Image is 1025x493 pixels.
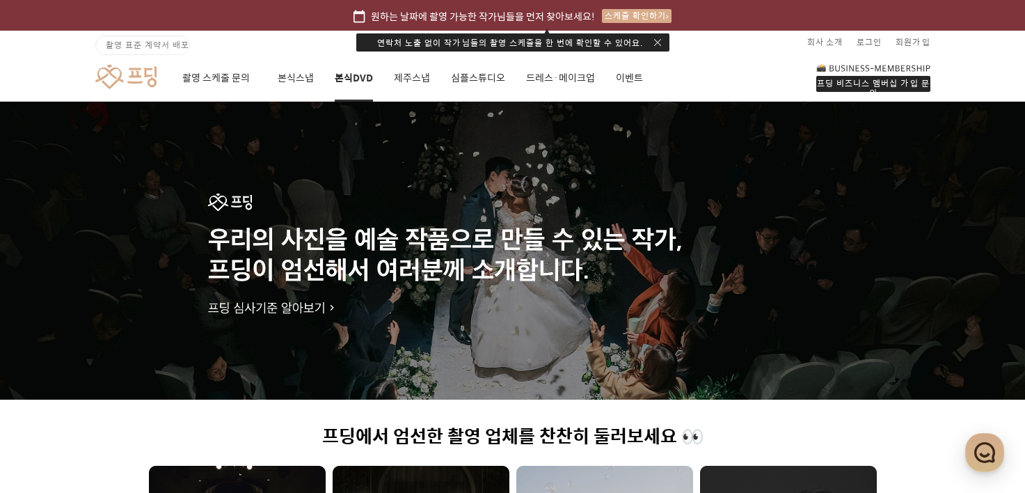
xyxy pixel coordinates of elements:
a: 제주스냅 [394,54,430,102]
div: 연락처 노출 없이 작가님들의 촬영 스케줄을 한 번에 확인할 수 있어요. [356,33,669,52]
a: 홈 [4,373,92,408]
a: 본식DVD [335,54,373,102]
a: 대화 [92,373,180,408]
a: 촬영 스케줄 문의 [182,54,257,102]
a: 회원가입 [896,31,930,53]
span: 설정 [215,394,232,405]
a: 본식스냅 [278,54,314,102]
span: 홈 [44,394,52,405]
div: 프딩 비즈니스 멤버십 가입 문의 [816,76,930,92]
a: 이벤트 [616,54,643,102]
a: 회사 소개 [807,31,843,53]
a: 설정 [180,373,267,408]
span: 대화 [127,395,144,406]
a: 심플스튜디오 [451,54,505,102]
a: 드레스·메이크업 [526,54,595,102]
a: 로그인 [857,31,882,53]
span: 원하는 날짜에 촬영 가능한 작가님들을 먼저 찾아보세요! [371,8,595,24]
a: 촬영 표준 계약서 배포 [95,36,190,55]
h1: 프딩에서 엄선한 촬영 업체를 찬찬히 둘러보세요 👀 [149,426,877,448]
a: 프딩 비즈니스 멤버십 가입 문의 [816,63,930,92]
div: 스케줄 확인하기 [602,9,672,23]
span: 촬영 표준 계약서 배포 [106,38,189,51]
